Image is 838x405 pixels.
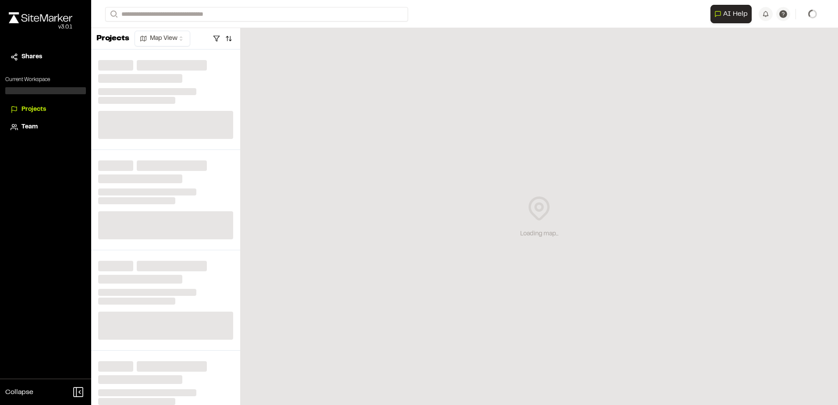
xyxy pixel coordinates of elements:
[9,12,72,23] img: rebrand.png
[710,5,755,23] div: Open AI Assistant
[723,9,748,19] span: AI Help
[710,5,752,23] button: Open AI Assistant
[5,387,33,398] span: Collapse
[21,105,46,114] span: Projects
[520,229,558,239] div: Loading map...
[11,122,81,132] a: Team
[21,122,38,132] span: Team
[5,76,86,84] p: Current Workspace
[96,33,129,45] p: Projects
[21,52,42,62] span: Shares
[9,23,72,31] div: Oh geez...please don't...
[11,105,81,114] a: Projects
[105,7,121,21] button: Search
[11,52,81,62] a: Shares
